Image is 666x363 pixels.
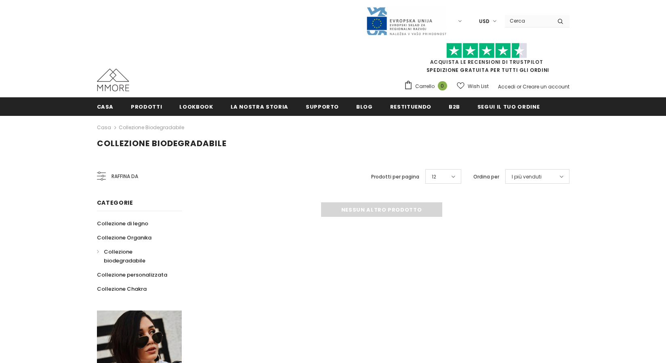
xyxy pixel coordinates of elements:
[390,103,431,111] span: Restituendo
[366,6,447,36] img: Javni Razpis
[97,69,129,91] img: Casi MMORE
[119,124,184,131] a: Collezione biodegradabile
[131,103,162,111] span: Prodotti
[97,216,148,231] a: Collezione di legno
[97,103,114,111] span: Casa
[356,103,373,111] span: Blog
[104,248,145,264] span: Collezione biodegradabile
[505,15,551,27] input: Search Site
[449,97,460,115] a: B2B
[179,97,213,115] a: Lookbook
[97,199,133,207] span: Categorie
[97,138,227,149] span: Collezione biodegradabile
[97,231,151,245] a: Collezione Organika
[371,173,419,181] label: Prodotti per pagina
[432,173,436,181] span: 12
[97,245,173,268] a: Collezione biodegradabile
[97,234,151,241] span: Collezione Organika
[390,97,431,115] a: Restituendo
[97,220,148,227] span: Collezione di legno
[477,103,540,111] span: Segui il tuo ordine
[430,59,543,65] a: Acquista le recensioni di TrustPilot
[97,123,111,132] a: Casa
[231,97,288,115] a: La nostra storia
[479,17,490,25] span: USD
[97,268,167,282] a: Collezione personalizzata
[356,97,373,115] a: Blog
[404,46,569,73] span: SPEDIZIONE GRATUITA PER TUTTI GLI ORDINI
[97,285,147,293] span: Collezione Chakra
[97,97,114,115] a: Casa
[366,17,447,24] a: Javni Razpis
[438,81,447,90] span: 0
[111,172,138,181] span: Raffina da
[446,43,527,59] img: Fidati di Pilot Stars
[457,79,489,93] a: Wish List
[523,83,569,90] a: Creare un account
[306,97,339,115] a: supporto
[231,103,288,111] span: La nostra storia
[97,271,167,279] span: Collezione personalizzata
[477,97,540,115] a: Segui il tuo ordine
[468,82,489,90] span: Wish List
[498,83,515,90] a: Accedi
[404,80,451,92] a: Carrello 0
[131,97,162,115] a: Prodotti
[415,82,435,90] span: Carrello
[306,103,339,111] span: supporto
[517,83,521,90] span: or
[97,282,147,296] a: Collezione Chakra
[473,173,499,181] label: Ordina per
[179,103,213,111] span: Lookbook
[512,173,542,181] span: I più venduti
[449,103,460,111] span: B2B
